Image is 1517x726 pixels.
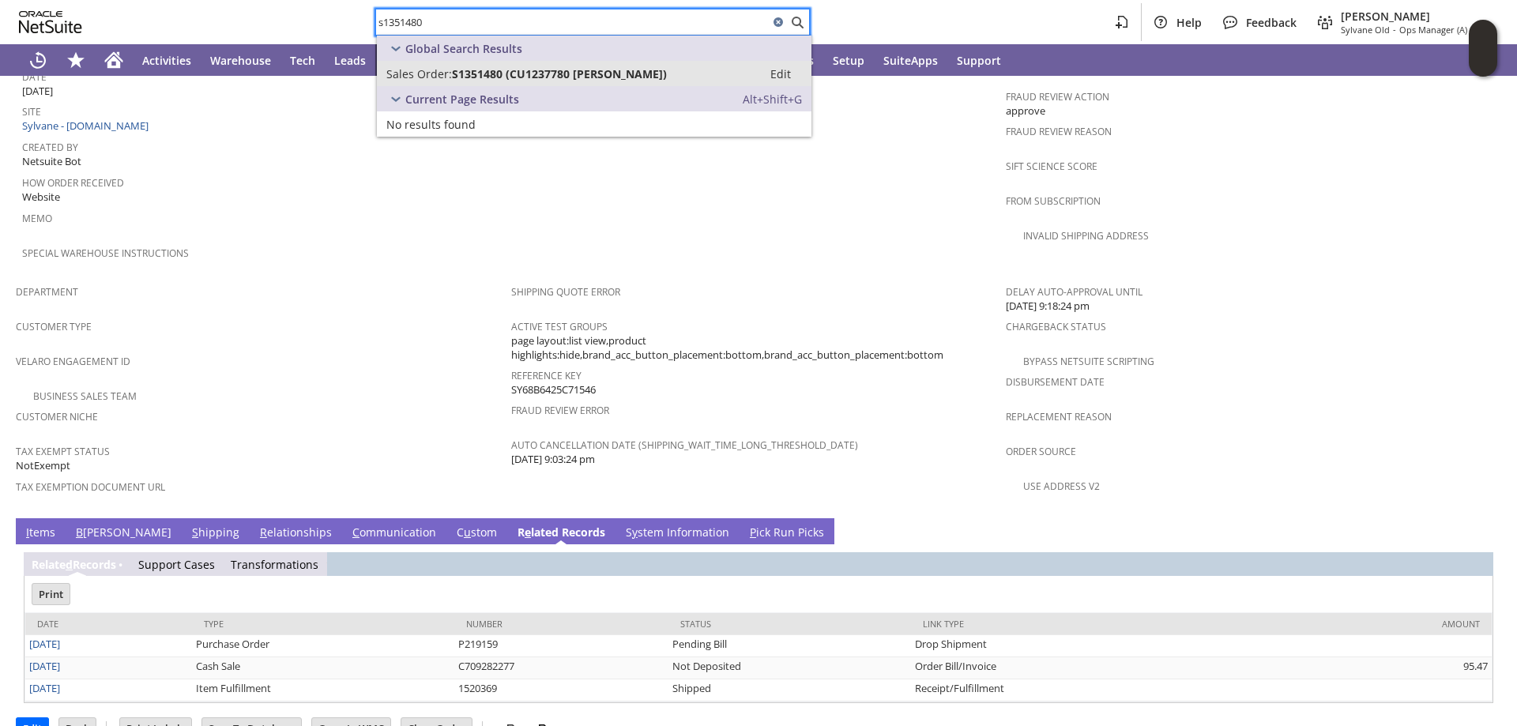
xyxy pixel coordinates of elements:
[256,525,336,542] a: Relationships
[16,445,110,458] a: Tax Exempt Status
[511,285,620,299] a: Shipping Quote Error
[22,105,41,118] a: Site
[911,679,1218,702] td: Receipt/Fulfillment
[746,525,828,542] a: Pick Run Picks
[1399,24,1489,36] span: Ops Manager (A) (F2L)
[386,66,452,81] span: Sales Order:
[192,525,198,540] span: S
[1176,15,1202,30] span: Help
[514,525,609,542] a: Related Records
[1006,90,1109,103] a: Fraud Review Action
[57,44,95,76] div: Shortcuts
[743,92,802,107] span: Alt+Shift+G
[511,382,596,397] span: SY68B6425C71546
[668,657,910,679] td: Not Deposited
[464,525,471,540] span: u
[76,525,83,540] span: B
[352,525,359,540] span: C
[1023,229,1149,243] a: Invalid Shipping Address
[22,176,124,190] a: How Order Received
[28,51,47,70] svg: Recent Records
[66,51,85,70] svg: Shortcuts
[138,557,215,572] a: Support Cases
[1006,194,1101,208] a: From Subscription
[22,154,81,169] span: Netsuite Bot
[16,480,165,494] a: Tax Exemption Document URL
[823,44,874,76] a: Setup
[16,320,92,333] a: Customer Type
[1469,49,1497,77] span: Oracle Guided Learning Widget. To move around, please hold and drag
[29,659,60,673] a: [DATE]
[204,618,442,630] div: Type
[22,118,152,133] a: Sylvane - [DOMAIN_NAME]
[466,618,657,630] div: Number
[883,53,938,68] span: SuiteApps
[1006,375,1105,389] a: Disbursement Date
[923,618,1206,630] div: Link Type
[1218,657,1492,679] td: 95.47
[19,11,82,33] svg: logo
[1341,24,1390,36] span: Sylvane Old
[133,44,201,76] a: Activities
[22,190,60,205] span: Website
[753,64,808,83] a: Edit:
[511,452,595,467] span: [DATE] 9:03:24 pm
[1006,285,1142,299] a: Delay Auto-Approval Until
[668,679,910,702] td: Shipped
[201,44,280,76] a: Warehouse
[525,525,531,540] span: e
[16,355,130,368] a: Velaro Engagement ID
[231,557,318,572] a: Transformations
[453,525,501,542] a: Custom
[377,61,811,86] a: Sales Order:S1351480 (CU1237780 [PERSON_NAME])Edit:
[334,53,366,68] span: Leads
[1023,355,1154,368] a: Bypass NetSuite Scripting
[188,525,243,542] a: Shipping
[1393,24,1396,36] span: -
[1006,299,1090,314] span: [DATE] 9:18:24 pm
[32,557,116,572] a: RelatedRecords
[22,525,59,542] a: Items
[680,618,898,630] div: Status
[874,44,947,76] a: SuiteApps
[405,92,519,107] span: Current Page Results
[1006,160,1097,173] a: Sift Science Score
[192,679,454,702] td: Item Fulfillment
[947,44,1011,76] a: Support
[95,44,133,76] a: Home
[280,44,325,76] a: Tech
[22,70,47,84] a: Date
[348,525,440,542] a: Communication
[511,333,999,363] span: page layout:list view,product highlights:hide,brand_acc_button_placement:bottom,brand_acc_button_...
[22,84,53,99] span: [DATE]
[16,285,78,299] a: Department
[16,458,70,473] span: NotExempt
[142,53,191,68] span: Activities
[37,618,180,630] div: Date
[1006,410,1112,423] a: Replacement reason
[1006,125,1112,138] a: Fraud Review Reason
[632,525,638,540] span: y
[511,438,858,452] a: Auto Cancellation Date (shipping_wait_time_long_threshold_date)
[405,41,522,56] span: Global Search Results
[377,111,811,137] a: No results found
[375,44,471,76] a: Opportunities
[386,117,476,132] span: No results found
[325,44,375,76] a: Leads
[192,657,454,679] td: Cash Sale
[33,389,137,403] a: Business Sales Team
[750,525,756,540] span: P
[26,525,29,540] span: I
[911,657,1218,679] td: Order Bill/Invoice
[511,320,608,333] a: Active Test Groups
[29,637,60,651] a: [DATE]
[788,13,807,32] svg: Search
[19,44,57,76] a: Recent Records
[210,53,271,68] span: Warehouse
[833,53,864,68] span: Setup
[29,681,60,695] a: [DATE]
[1229,618,1480,630] div: Amount
[1006,103,1045,118] span: approve
[1473,521,1492,540] a: Unrolled view on
[957,53,1001,68] span: Support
